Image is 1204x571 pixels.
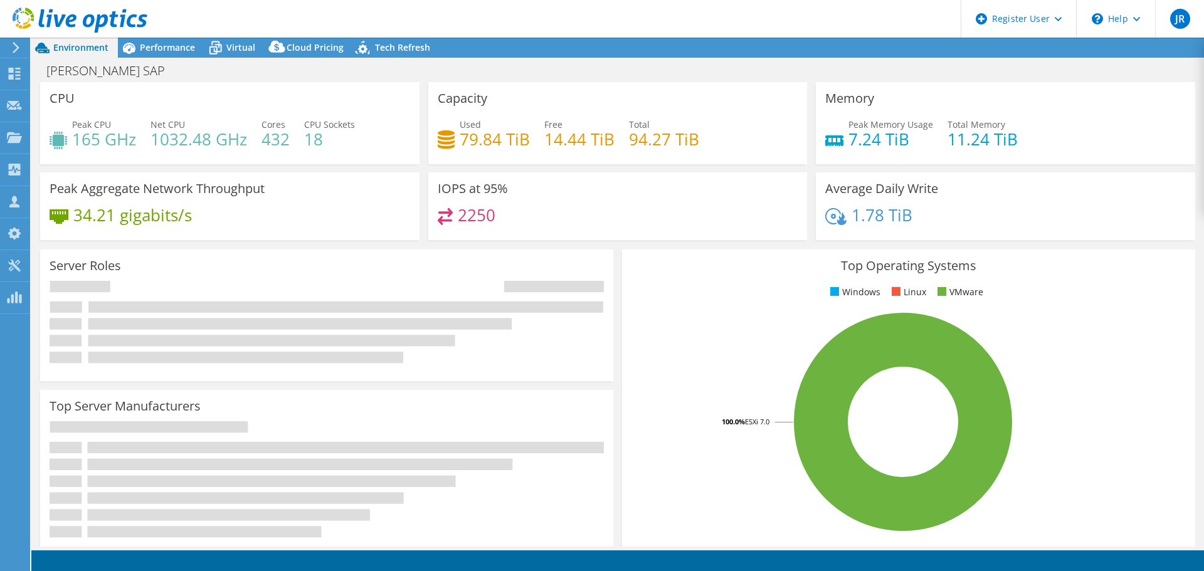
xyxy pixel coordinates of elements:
[825,92,874,105] h3: Memory
[287,41,344,53] span: Cloud Pricing
[629,132,699,146] h4: 94.27 TiB
[1092,13,1103,24] svg: \n
[50,259,121,273] h3: Server Roles
[226,41,255,53] span: Virtual
[50,182,265,196] h3: Peak Aggregate Network Throughput
[53,41,108,53] span: Environment
[41,64,184,78] h1: [PERSON_NAME] SAP
[458,208,495,222] h4: 2250
[140,41,195,53] span: Performance
[261,118,285,130] span: Cores
[438,182,508,196] h3: IOPS at 95%
[72,132,136,146] h4: 165 GHz
[73,208,192,222] h4: 34.21 gigabits/s
[745,417,769,426] tspan: ESXi 7.0
[827,285,880,299] li: Windows
[375,41,430,53] span: Tech Refresh
[150,132,247,146] h4: 1032.48 GHz
[848,132,933,146] h4: 7.24 TiB
[460,132,530,146] h4: 79.84 TiB
[261,132,290,146] h4: 432
[460,118,481,130] span: Used
[1170,9,1190,29] span: JR
[544,118,562,130] span: Free
[50,92,75,105] h3: CPU
[631,259,1186,273] h3: Top Operating Systems
[722,417,745,426] tspan: 100.0%
[72,118,111,130] span: Peak CPU
[150,118,185,130] span: Net CPU
[50,399,201,413] h3: Top Server Manufacturers
[852,208,912,222] h4: 1.78 TiB
[544,132,615,146] h4: 14.44 TiB
[304,118,355,130] span: CPU Sockets
[934,285,983,299] li: VMware
[848,118,933,130] span: Peak Memory Usage
[889,285,926,299] li: Linux
[438,92,487,105] h3: Capacity
[948,118,1005,130] span: Total Memory
[825,182,938,196] h3: Average Daily Write
[629,118,650,130] span: Total
[948,132,1018,146] h4: 11.24 TiB
[304,132,355,146] h4: 18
